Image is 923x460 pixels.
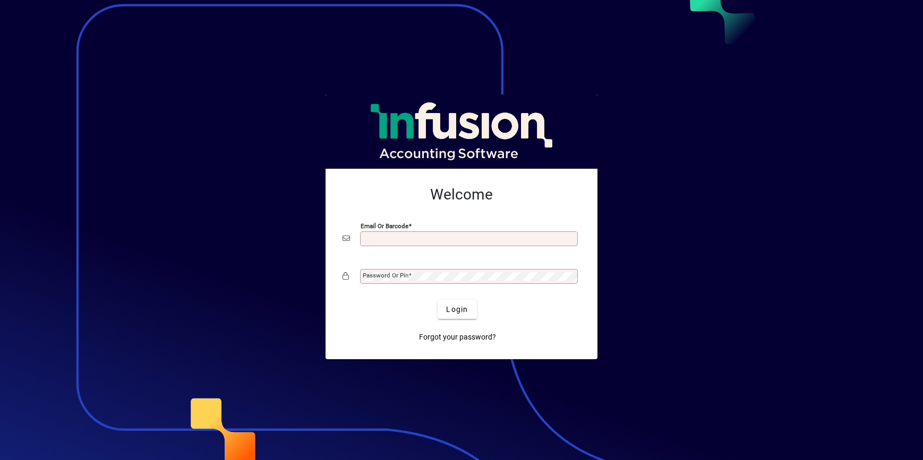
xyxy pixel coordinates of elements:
[343,186,580,204] h2: Welcome
[446,304,468,315] span: Login
[415,327,500,346] a: Forgot your password?
[438,300,476,319] button: Login
[419,332,496,343] span: Forgot your password?
[363,272,408,279] mat-label: Password or Pin
[361,222,408,230] mat-label: Email or Barcode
